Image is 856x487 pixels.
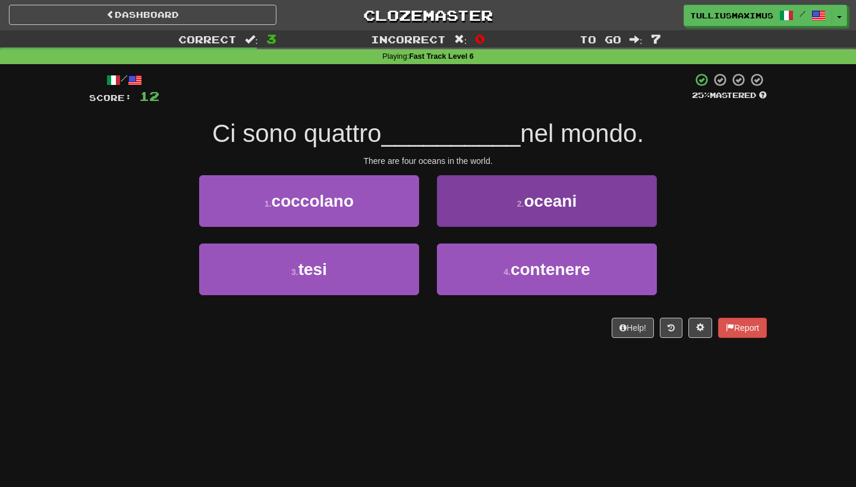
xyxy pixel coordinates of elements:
[684,5,832,26] a: tulliusmaximus /
[580,33,621,45] span: To go
[89,93,132,103] span: Score:
[298,260,327,279] span: tesi
[524,192,577,210] span: oceani
[371,33,446,45] span: Incorrect
[612,318,654,338] button: Help!
[139,88,159,103] span: 12
[520,119,644,147] span: nel mondo.
[437,175,657,227] button: 2.oceani
[437,243,657,295] button: 4.contenere
[517,199,524,208] small: 2 .
[718,318,767,338] button: Report
[511,260,590,279] span: contenere
[692,90,767,101] div: Mastered
[265,199,272,208] small: 1 .
[272,192,354,210] span: coccolano
[294,5,562,26] a: Clozemaster
[800,10,805,18] span: /
[454,34,467,45] span: :
[199,175,419,227] button: 1.coccolano
[89,155,767,167] div: There are four oceans in the world.
[382,119,521,147] span: __________
[199,243,419,295] button: 3.tesi
[212,119,382,147] span: Ci sono quattro
[651,31,661,46] span: 7
[266,31,276,46] span: 3
[690,10,773,21] span: tulliusmaximus
[89,72,159,87] div: /
[9,5,276,25] a: Dashboard
[409,52,474,61] strong: Fast Track Level 6
[178,33,237,45] span: Correct
[630,34,643,45] span: :
[660,318,682,338] button: Round history (alt+y)
[245,34,258,45] span: :
[692,90,710,100] span: 25 %
[503,267,511,277] small: 4 .
[291,267,298,277] small: 3 .
[475,31,485,46] span: 0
